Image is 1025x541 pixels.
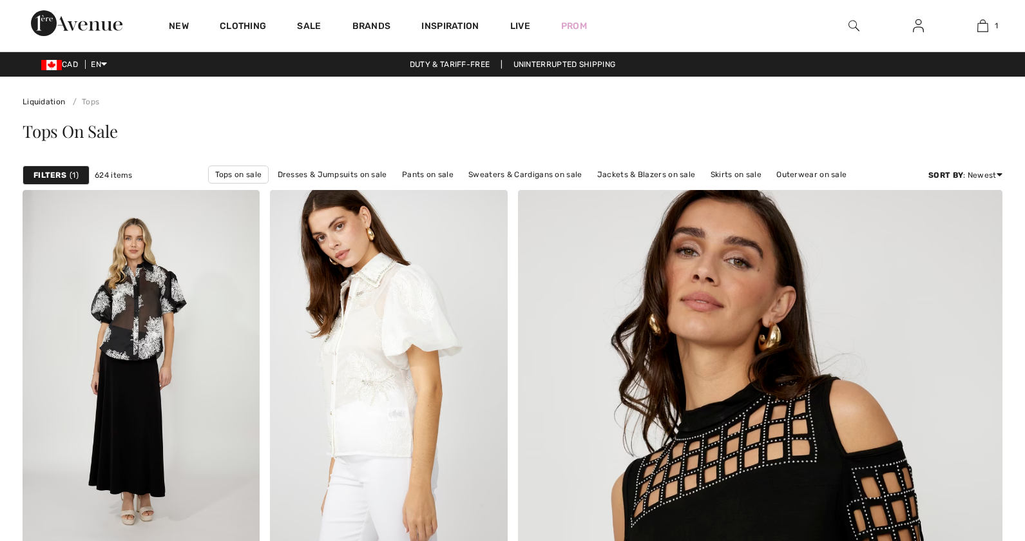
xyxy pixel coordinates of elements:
[928,171,963,180] strong: Sort By
[208,166,269,184] a: Tops on sale
[462,166,588,183] a: Sweaters & Cardigans on sale
[23,97,65,106] a: Liquidation
[848,18,859,33] img: search the website
[41,60,83,69] span: CAD
[41,60,62,70] img: Canadian Dollar
[70,169,79,181] span: 1
[297,21,321,34] a: Sale
[352,21,391,34] a: Brands
[977,18,988,33] img: My Bag
[220,21,266,34] a: Clothing
[913,18,924,33] img: My Info
[91,60,107,69] span: EN
[23,120,117,142] span: Tops On Sale
[421,21,479,34] span: Inspiration
[271,166,394,183] a: Dresses & Jumpsuits on sale
[903,18,934,34] a: Sign In
[928,169,1002,181] div: : Newest
[34,169,66,181] strong: Filters
[68,97,100,106] a: Tops
[31,10,122,36] img: 1ère Avenue
[396,166,460,183] a: Pants on sale
[561,19,587,33] a: Prom
[951,18,1014,33] a: 1
[942,444,1012,477] iframe: Opens a widget where you can find more information
[995,20,998,32] span: 1
[591,166,702,183] a: Jackets & Blazers on sale
[510,19,530,33] a: Live
[169,21,189,34] a: New
[95,169,133,181] span: 624 items
[770,166,853,183] a: Outerwear on sale
[704,166,768,183] a: Skirts on sale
